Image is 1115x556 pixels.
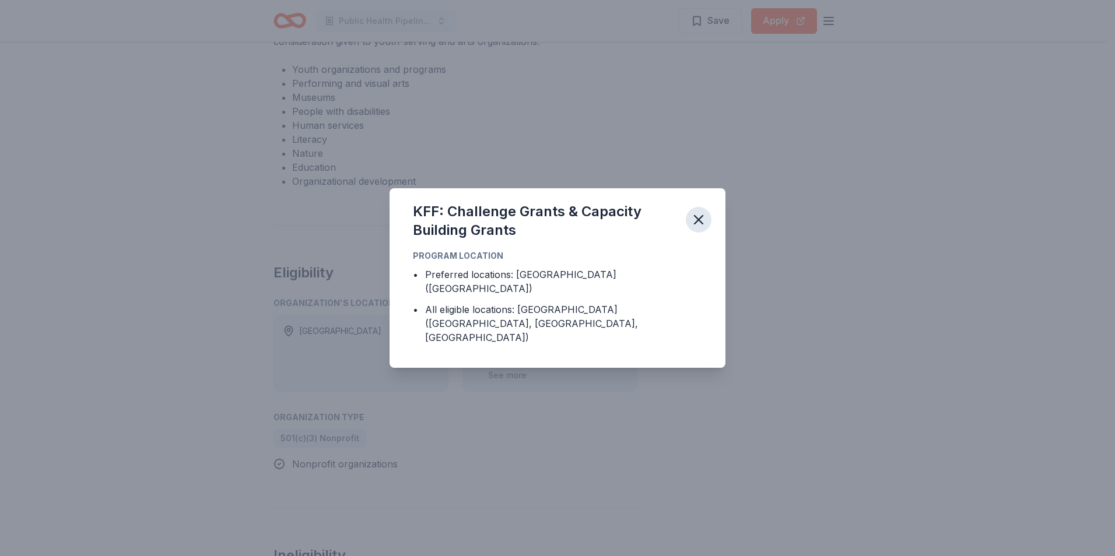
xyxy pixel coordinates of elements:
div: KFF: Challenge Grants & Capacity Building Grants [413,202,676,240]
div: Preferred locations: [GEOGRAPHIC_DATA] ([GEOGRAPHIC_DATA]) [425,268,702,295]
div: • [413,268,418,281]
div: Program Location [413,249,702,263]
div: • [413,302,418,316]
div: All eligible locations: [GEOGRAPHIC_DATA] ([GEOGRAPHIC_DATA], [GEOGRAPHIC_DATA], [GEOGRAPHIC_DATA]) [425,302,702,344]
